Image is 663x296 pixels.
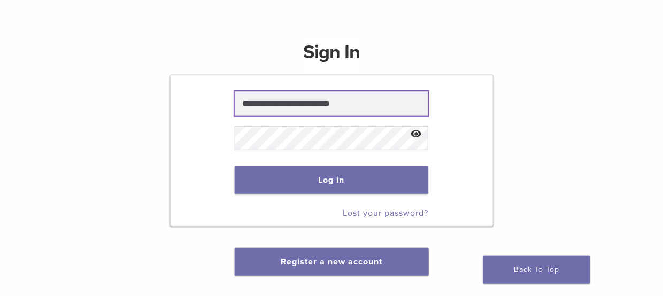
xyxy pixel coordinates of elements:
[235,248,429,276] button: Register a new account
[281,256,382,267] a: Register a new account
[343,208,428,219] a: Lost your password?
[303,40,360,74] h1: Sign In
[483,256,590,284] a: Back To Top
[405,121,428,148] button: Show password
[235,166,428,194] button: Log in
